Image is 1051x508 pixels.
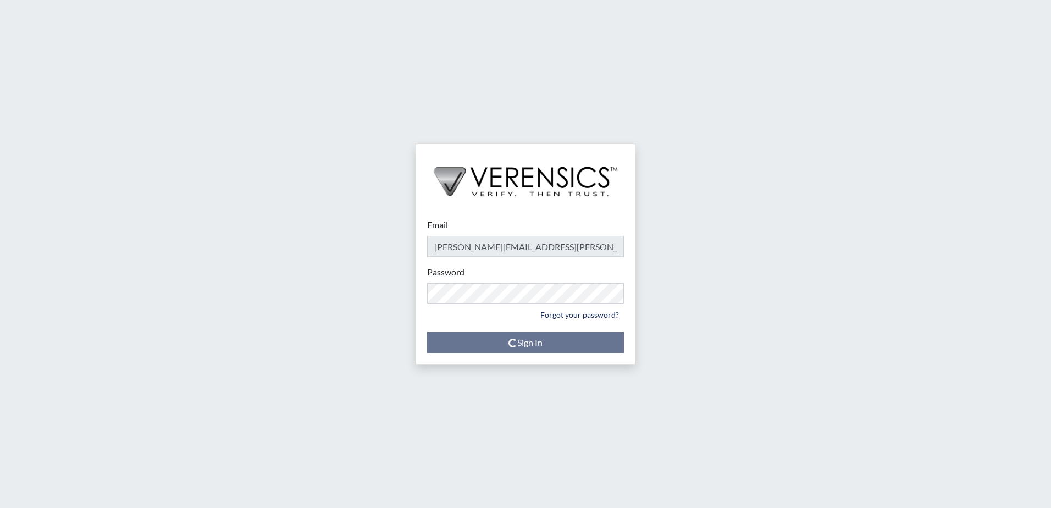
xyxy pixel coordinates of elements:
input: Email [427,236,624,257]
label: Password [427,266,464,279]
img: logo-wide-black.2aad4157.png [416,144,635,208]
label: Email [427,218,448,231]
a: Forgot your password? [535,306,624,323]
button: Sign In [427,332,624,353]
